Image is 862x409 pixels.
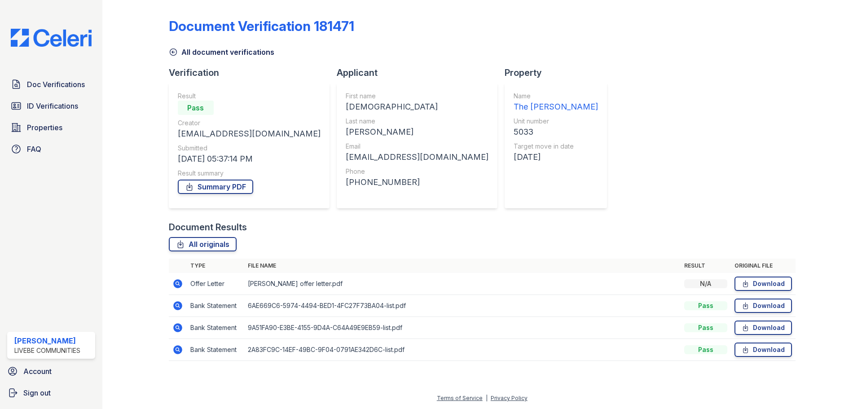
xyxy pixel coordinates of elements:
td: 2A83FC9C-14EF-49BC-9F04-0791AE342D6C-list.pdf [244,339,681,361]
a: Properties [7,119,95,136]
div: [DATE] 05:37:14 PM [178,153,321,165]
a: All originals [169,237,237,251]
div: Property [505,66,614,79]
div: The [PERSON_NAME] [514,101,598,113]
div: Applicant [337,66,505,79]
div: [DEMOGRAPHIC_DATA] [346,101,488,113]
div: Verification [169,66,337,79]
td: Bank Statement [187,317,244,339]
div: Target move in date [514,142,598,151]
div: [DATE] [514,151,598,163]
a: Account [4,362,99,380]
div: Last name [346,117,488,126]
a: Download [734,321,792,335]
span: Sign out [23,387,51,398]
img: CE_Logo_Blue-a8612792a0a2168367f1c8372b55b34899dd931a85d93a1a3d3e32e68fde9ad4.png [4,29,99,47]
td: Bank Statement [187,339,244,361]
div: [EMAIL_ADDRESS][DOMAIN_NAME] [178,128,321,140]
span: Account [23,366,52,377]
td: Bank Statement [187,295,244,317]
th: Type [187,259,244,273]
div: Pass [684,301,727,310]
div: Unit number [514,117,598,126]
div: Pass [178,101,214,115]
div: | [486,395,488,401]
div: Phone [346,167,488,176]
div: Email [346,142,488,151]
span: Properties [27,122,62,133]
div: N/A [684,279,727,288]
div: 5033 [514,126,598,138]
th: File name [244,259,681,273]
a: Download [734,299,792,313]
a: Doc Verifications [7,75,95,93]
div: Document Results [169,221,247,233]
div: Document Verification 181471 [169,18,354,34]
div: Submitted [178,144,321,153]
div: Pass [684,345,727,354]
td: Offer Letter [187,273,244,295]
div: First name [346,92,488,101]
div: LiveBe Communities [14,346,80,355]
span: ID Verifications [27,101,78,111]
a: Name The [PERSON_NAME] [514,92,598,113]
div: [EMAIL_ADDRESS][DOMAIN_NAME] [346,151,488,163]
a: Download [734,343,792,357]
div: Creator [178,119,321,128]
div: [PERSON_NAME] [346,126,488,138]
a: Privacy Policy [491,395,528,401]
div: [PHONE_NUMBER] [346,176,488,189]
span: FAQ [27,144,41,154]
a: Summary PDF [178,180,253,194]
td: 6AE669C6-5974-4494-BED1-4FC27F73BA04-list.pdf [244,295,681,317]
div: Result [178,92,321,101]
a: ID Verifications [7,97,95,115]
a: All document verifications [169,47,274,57]
th: Original file [731,259,796,273]
span: Doc Verifications [27,79,85,90]
a: FAQ [7,140,95,158]
div: Result summary [178,169,321,178]
th: Result [681,259,731,273]
div: [PERSON_NAME] [14,335,80,346]
div: Name [514,92,598,101]
a: Sign out [4,384,99,402]
a: Download [734,277,792,291]
div: Pass [684,323,727,332]
a: Terms of Service [437,395,483,401]
td: [PERSON_NAME] offer letter.pdf [244,273,681,295]
td: 9A51FA90-E3BE-4155-9D4A-C64A49E9EB59-list.pdf [244,317,681,339]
